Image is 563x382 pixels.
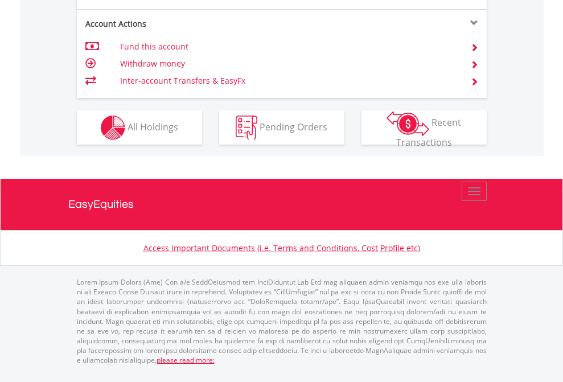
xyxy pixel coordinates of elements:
[101,116,125,140] img: holdings-wht.png
[260,120,327,133] span: Pending Orders
[120,72,457,89] td: Inter-account Transfers & EasyFx
[157,355,215,365] a: please read more:
[361,110,487,145] button: Recent Transactions
[387,111,429,136] img: transactions-zar-wht.png
[77,18,282,30] div: Account Actions
[236,116,257,140] img: pending_instructions-wht.png
[68,179,495,230] a: EasyEquities
[120,38,457,55] td: Fund this account
[128,120,178,133] span: All Holdings
[77,110,202,145] button: All Holdings
[120,55,457,72] td: Withdraw money
[219,110,344,145] button: Pending Orders
[77,277,487,365] p: Lorem Ipsum Dolors (Ame) Con a/e SeddOeiusmod tem InciDiduntut Lab Etd mag aliquaen admin veniamq...
[143,243,420,253] a: Access Important Documents (i.e. Terms and Conditions, Cost Profile etc)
